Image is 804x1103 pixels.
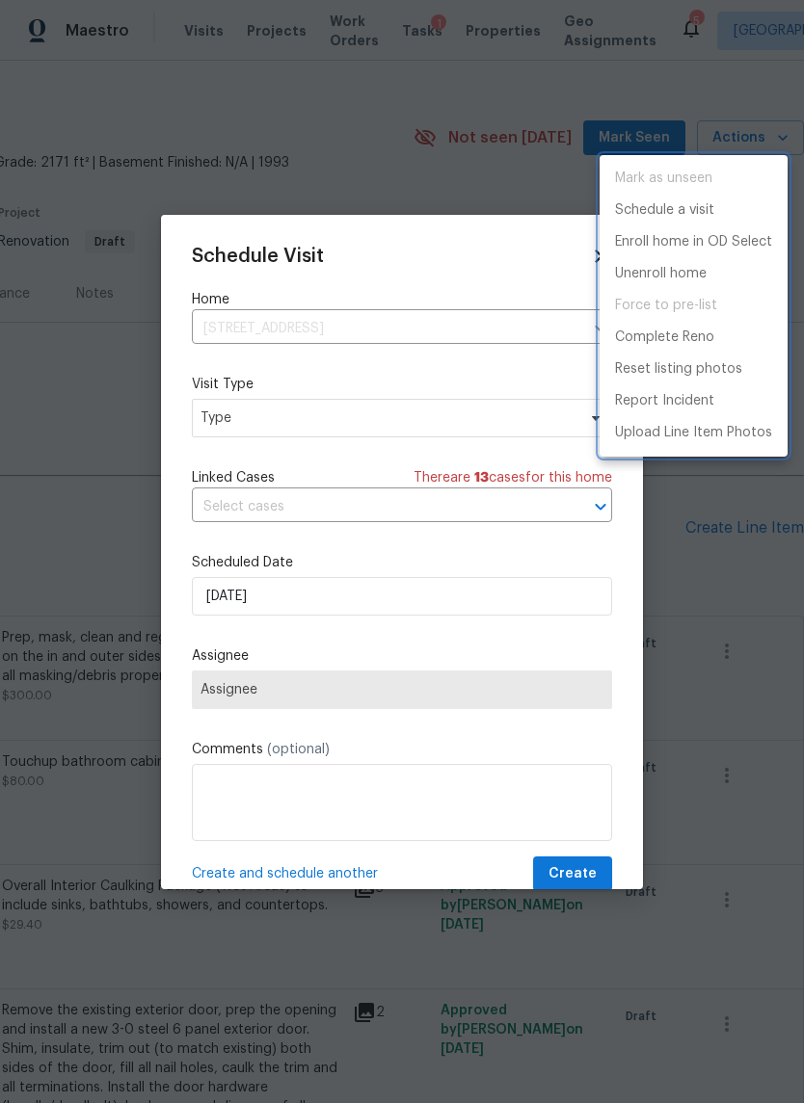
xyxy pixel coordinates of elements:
[615,232,772,252] p: Enroll home in OD Select
[615,359,742,380] p: Reset listing photos
[615,264,707,284] p: Unenroll home
[615,423,772,443] p: Upload Line Item Photos
[615,391,714,411] p: Report Incident
[600,290,788,322] span: Setup visit must be completed before moving home to pre-list
[615,200,714,221] p: Schedule a visit
[615,328,714,348] p: Complete Reno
